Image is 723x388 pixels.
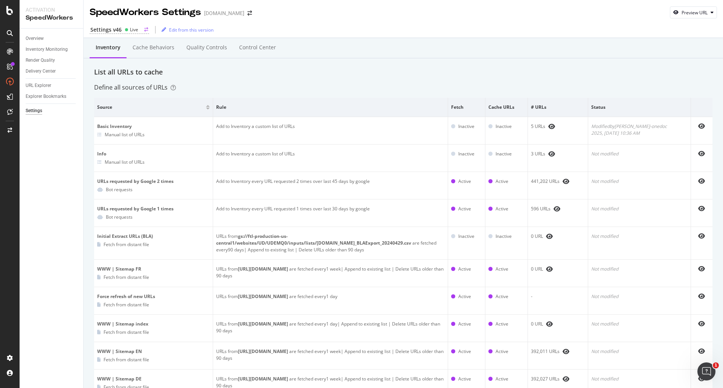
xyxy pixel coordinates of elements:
b: gs://ftl-production-us-central1/websites/UD/UDEMQ0/inputs/lists/[DOMAIN_NAME]_BLAExport_20240429.csv [216,233,411,246]
b: [URL][DOMAIN_NAME] [238,293,288,300]
td: Add to Inventory a custom list of URLs [213,117,448,145]
div: Inventory [96,44,120,51]
div: List all URLs to cache [94,67,712,77]
div: eye [563,376,569,382]
div: Fetch from distant file [104,274,149,280]
div: URLs from are fetched every 1 week | Append to existing list | Delete URLs older than 90 days [216,266,445,279]
div: eye [698,205,705,211]
span: 1 [713,362,719,368]
span: # URLs [531,104,583,111]
div: Not modified [591,293,687,300]
div: Fetch from distant file [104,329,149,335]
div: 392,027 URLs [531,376,585,382]
div: Inactive [458,123,474,130]
div: eye [698,178,705,184]
a: Render Quality [26,56,78,64]
div: URLs from are fetched every 1 day [216,293,445,300]
div: Not modified [591,233,687,240]
div: Active [458,321,471,327]
div: Bot requests [106,186,133,193]
a: URL Explorer [26,82,78,90]
div: eye [548,151,555,157]
div: Bot requests [106,214,133,220]
div: eye [554,206,560,212]
div: Define all sources of URLs [94,83,176,92]
div: arrow-right-arrow-left [144,27,148,32]
a: Delivery Center [26,67,78,75]
span: Source [97,104,204,111]
div: Info [97,151,210,157]
div: Preview URL [682,9,708,16]
div: Active [458,205,471,212]
div: Basic Inventory [97,123,210,130]
div: WWW | Sitemap index [97,321,210,327]
div: [DOMAIN_NAME] [204,9,244,17]
div: URLs requested by Google 2 times [97,178,210,185]
div: Settings [26,107,42,115]
div: Active [458,376,471,382]
div: eye [698,233,705,239]
div: Inventory Monitoring [26,46,68,53]
b: [URL][DOMAIN_NAME] [238,376,288,382]
div: 0 URL [531,321,585,327]
div: WWW | Sitemap FR [97,266,210,272]
div: Live [130,26,138,33]
div: Inactive [458,233,474,240]
div: Inactive [458,151,474,157]
div: Active [496,205,508,212]
div: 0 URL [531,233,585,240]
div: WWW | Sitemap EN [97,348,210,355]
div: eye [698,151,705,157]
iframe: Intercom live chat [697,362,715,380]
div: Force refresh of new URLs [97,293,210,300]
div: Not modified [591,348,687,355]
b: [URL][DOMAIN_NAME] [238,321,288,327]
b: [URL][DOMAIN_NAME] [238,266,288,272]
div: eye [698,321,705,327]
div: Manual list of URLs [105,159,145,165]
div: Settings v46 [90,26,122,33]
div: Fetch from distant file [104,356,149,363]
a: Settings [26,107,78,115]
div: Not modified [591,178,687,185]
div: Fetch from distant file [104,241,149,248]
div: Active [496,178,508,185]
a: Inventory Monitoring [26,46,78,53]
div: eye [563,348,569,355]
div: WWW | Sitemap DE [97,376,210,382]
b: [URL][DOMAIN_NAME] [238,348,288,355]
td: Add to Inventory every URL requested 1 times over last 30 days by google [213,199,448,227]
a: Overview [26,35,78,43]
div: eye [563,178,569,184]
td: Add to Inventory every URL requested 2 times over last 45 days by google [213,172,448,199]
div: 441,202 URLs [531,178,585,185]
div: 3 URLs [531,151,585,157]
div: Inactive [496,123,512,130]
div: Active [458,348,471,355]
div: Active [458,178,471,185]
div: URLs from are fetched every 90 days | Append to existing list | Delete URLs older than 90 days [216,233,445,253]
div: Explorer Bookmarks [26,93,66,100]
div: URLs from are fetched every 1 day | Append to existing list | Delete URLs older than 90 days [216,321,445,334]
div: eye [546,266,553,272]
div: Active [496,348,508,355]
div: URLs from are fetched every 1 week | Append to existing list | Delete URLs older than 90 days [216,348,445,362]
div: SpeedWorkers [26,14,77,22]
div: eye [548,123,555,129]
div: Not modified [591,321,687,327]
div: Modified by [PERSON_NAME]-onedoc 2025, [DATE] 10:36 AM [591,123,687,137]
div: Not modified [591,266,687,272]
button: Preview URL [670,6,717,18]
div: 596 URLs [531,205,585,212]
div: Manual list of URLs [105,131,145,138]
button: Edit from this version [159,24,214,36]
div: eye [698,293,705,299]
div: Not modified [591,151,687,157]
div: SpeedWorkers Settings [90,6,201,19]
div: Quality Controls [186,44,227,51]
div: Active [496,376,508,382]
div: Activation [26,6,77,14]
div: URLs requested by Google 1 times [97,205,210,212]
td: Add to Inventory a custom list of URLs [213,145,448,172]
div: arrow-right-arrow-left [247,11,252,16]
